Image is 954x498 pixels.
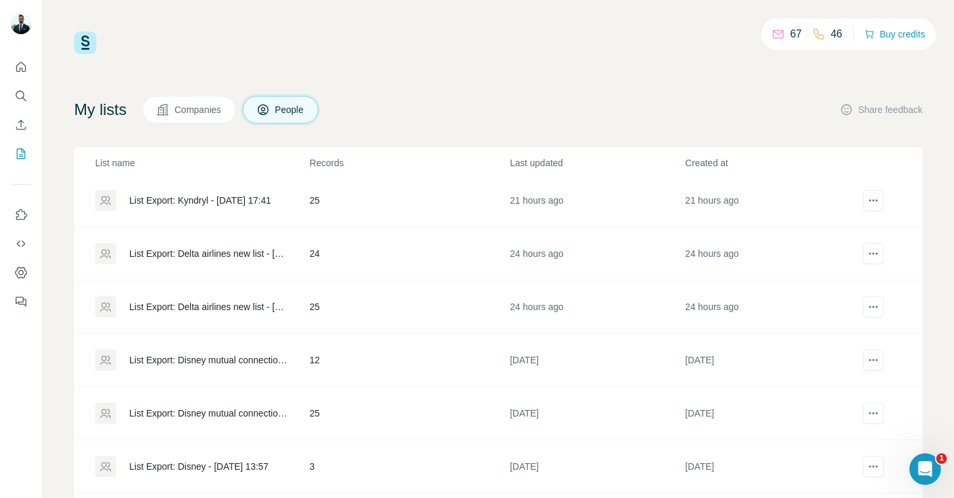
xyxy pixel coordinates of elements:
button: actions [863,296,884,317]
td: 21 hours ago [684,174,860,227]
button: Use Surfe API [10,232,31,256]
button: actions [863,403,884,424]
span: People [275,103,305,116]
div: List Export: Disney mutual connections - [DATE] 15:35 [129,407,287,420]
button: Buy credits [864,25,925,43]
td: 24 hours ago [509,281,684,334]
td: [DATE] [509,440,684,493]
td: [DATE] [684,387,860,440]
button: Search [10,84,31,108]
img: Surfe Logo [74,32,96,54]
button: actions [863,456,884,477]
td: [DATE] [509,387,684,440]
p: 46 [831,26,842,42]
td: [DATE] [684,440,860,493]
button: Dashboard [10,261,31,284]
button: Feedback [10,290,31,313]
p: 67 [790,26,802,42]
td: 24 hours ago [684,281,860,334]
button: Share feedback [840,103,923,116]
td: 24 [309,227,509,281]
td: 25 [309,281,509,334]
p: List name [95,156,308,170]
button: Enrich CSV [10,113,31,137]
h4: My lists [74,99,127,120]
td: 24 hours ago [684,227,860,281]
td: 24 hours ago [509,227,684,281]
td: 3 [309,440,509,493]
div: List Export: Delta airlines new list - [DATE] 14:29 [129,247,287,260]
div: List Export: Delta airlines new list - [DATE] 14:28 [129,300,287,313]
button: Quick start [10,55,31,79]
td: [DATE] [509,334,684,387]
span: 1 [936,453,947,464]
div: List Export: Disney - [DATE] 13:57 [129,460,268,473]
iframe: Intercom live chat [909,453,941,485]
button: My lists [10,142,31,166]
button: actions [863,350,884,371]
button: actions [863,243,884,264]
p: Created at [685,156,859,170]
td: 25 [309,174,509,227]
td: 12 [309,334,509,387]
td: [DATE] [684,334,860,387]
p: Records [310,156,508,170]
span: Companies [175,103,222,116]
img: Avatar [10,13,31,34]
td: 21 hours ago [509,174,684,227]
div: List Export: Kyndryl - [DATE] 17:41 [129,194,271,207]
button: Use Surfe on LinkedIn [10,203,31,227]
div: List Export: Disney mutual connections - [DATE] 15:36 [129,353,287,367]
td: 25 [309,387,509,440]
button: actions [863,190,884,211]
p: Last updated [510,156,684,170]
